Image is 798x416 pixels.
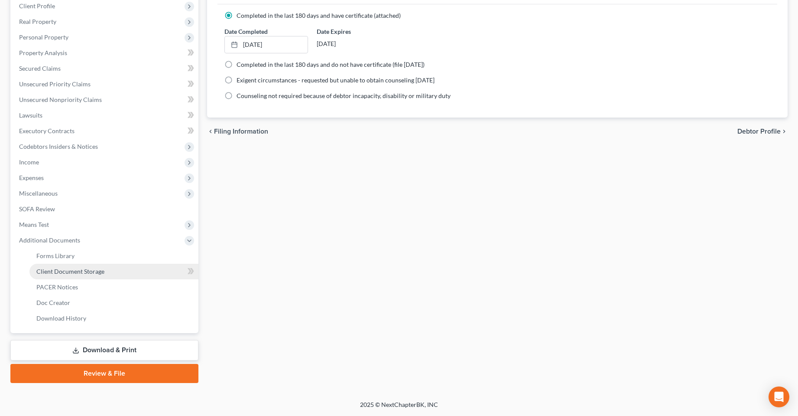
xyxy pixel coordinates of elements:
[225,36,308,53] a: [DATE]
[29,279,198,295] a: PACER Notices
[36,299,70,306] span: Doc Creator
[19,205,55,213] span: SOFA Review
[19,96,102,103] span: Unsecured Nonpriority Claims
[12,45,198,61] a: Property Analysis
[36,268,104,275] span: Client Document Storage
[19,65,61,72] span: Secured Claims
[19,127,75,134] span: Executory Contracts
[36,314,86,322] span: Download History
[36,283,78,291] span: PACER Notices
[12,76,198,92] a: Unsecured Priority Claims
[207,128,214,135] i: chevron_left
[29,311,198,326] a: Download History
[317,27,400,36] label: Date Expires
[12,201,198,217] a: SOFA Review
[19,33,68,41] span: Personal Property
[19,111,42,119] span: Lawsuits
[29,295,198,311] a: Doc Creator
[152,400,646,416] div: 2025 © NextChapterBK, INC
[12,61,198,76] a: Secured Claims
[781,128,788,135] i: chevron_right
[769,387,789,407] div: Open Intercom Messenger
[19,18,56,25] span: Real Property
[237,92,451,99] span: Counseling not required because of debtor incapacity, disability or military duty
[237,61,425,68] span: Completed in the last 180 days and do not have certificate (file [DATE])
[29,264,198,279] a: Client Document Storage
[19,80,91,88] span: Unsecured Priority Claims
[19,236,80,244] span: Additional Documents
[29,248,198,264] a: Forms Library
[737,128,788,135] button: Debtor Profile chevron_right
[12,108,198,123] a: Lawsuits
[237,12,401,19] span: Completed in the last 180 days and have certificate (attached)
[19,190,58,197] span: Miscellaneous
[19,174,44,181] span: Expenses
[10,364,198,383] a: Review & File
[19,158,39,166] span: Income
[19,221,49,228] span: Means Test
[207,128,268,135] button: chevron_left Filing Information
[224,27,268,36] label: Date Completed
[12,123,198,139] a: Executory Contracts
[10,340,198,360] a: Download & Print
[317,36,400,52] div: [DATE]
[237,76,435,84] span: Exigent circumstances - requested but unable to obtain counseling [DATE]
[19,2,55,10] span: Client Profile
[737,128,781,135] span: Debtor Profile
[36,252,75,259] span: Forms Library
[12,92,198,108] a: Unsecured Nonpriority Claims
[214,128,268,135] span: Filing Information
[19,143,98,150] span: Codebtors Insiders & Notices
[19,49,67,56] span: Property Analysis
